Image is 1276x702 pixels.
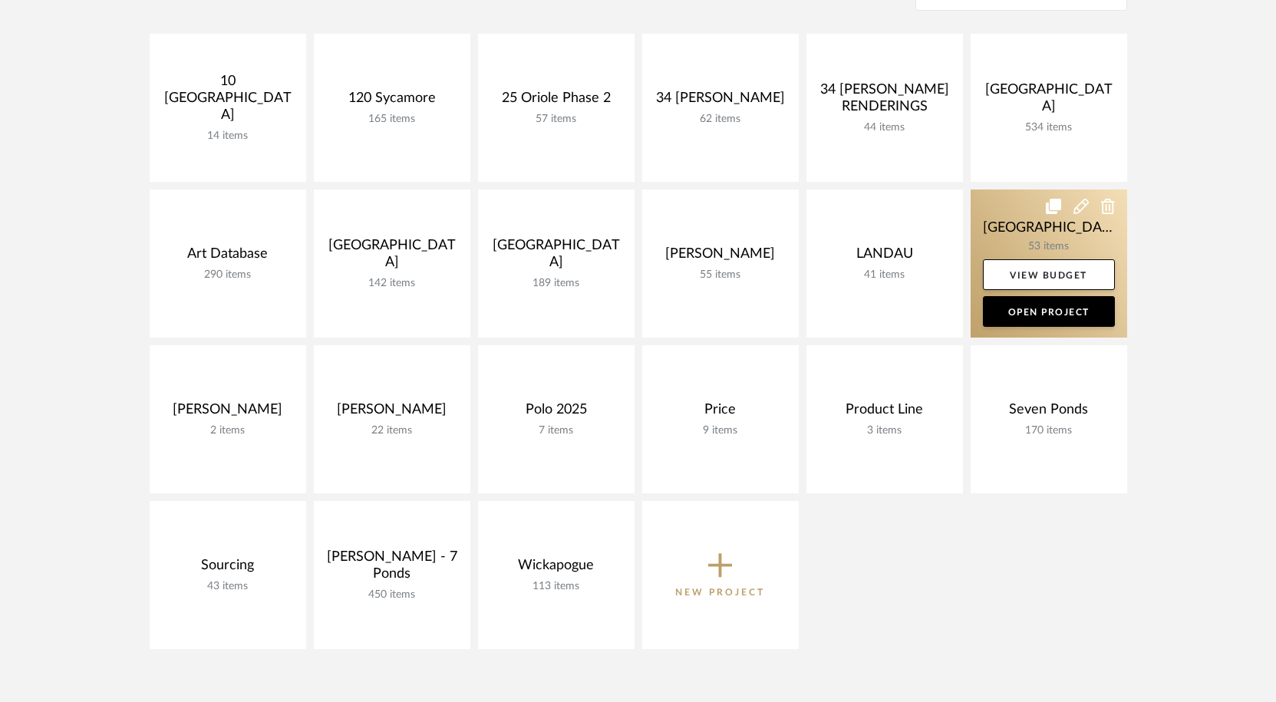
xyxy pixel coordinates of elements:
[326,90,458,113] div: 120 Sycamore
[490,90,622,113] div: 25 Oriole Phase 2
[162,557,294,580] div: Sourcing
[654,246,786,269] div: [PERSON_NAME]
[675,585,765,600] p: New Project
[983,401,1115,424] div: Seven Ponds
[819,401,951,424] div: Product Line
[642,501,799,649] button: New Project
[326,277,458,290] div: 142 items
[326,424,458,437] div: 22 items
[326,237,458,277] div: [GEOGRAPHIC_DATA]
[490,237,622,277] div: [GEOGRAPHIC_DATA]
[983,424,1115,437] div: 170 items
[326,113,458,126] div: 165 items
[490,424,622,437] div: 7 items
[983,81,1115,121] div: [GEOGRAPHIC_DATA]
[819,424,951,437] div: 3 items
[819,246,951,269] div: LANDAU
[326,549,458,588] div: [PERSON_NAME] - 7 Ponds
[490,401,622,424] div: Polo 2025
[819,81,951,121] div: 34 [PERSON_NAME] RENDERINGS
[162,246,294,269] div: Art Database
[983,259,1115,290] a: View Budget
[490,580,622,593] div: 113 items
[162,424,294,437] div: 2 items
[654,401,786,424] div: Price
[983,296,1115,327] a: Open Project
[654,90,786,113] div: 34 [PERSON_NAME]
[490,557,622,580] div: Wickapogue
[326,401,458,424] div: [PERSON_NAME]
[162,269,294,282] div: 290 items
[819,269,951,282] div: 41 items
[162,73,294,130] div: 10 [GEOGRAPHIC_DATA]
[490,277,622,290] div: 189 items
[819,121,951,134] div: 44 items
[654,424,786,437] div: 9 items
[162,401,294,424] div: [PERSON_NAME]
[162,580,294,593] div: 43 items
[490,113,622,126] div: 57 items
[162,130,294,143] div: 14 items
[326,588,458,601] div: 450 items
[654,113,786,126] div: 62 items
[654,269,786,282] div: 55 items
[983,121,1115,134] div: 534 items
